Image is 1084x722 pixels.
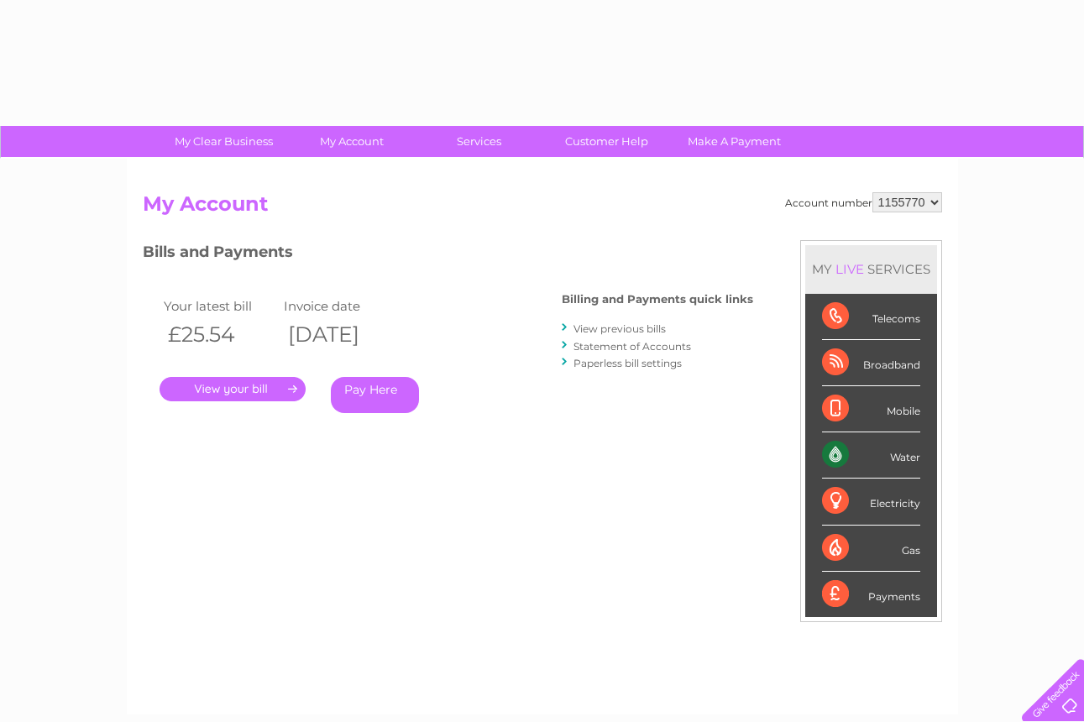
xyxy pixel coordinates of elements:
[160,377,306,401] a: .
[282,126,421,157] a: My Account
[822,479,920,525] div: Electricity
[822,340,920,386] div: Broadband
[785,192,942,212] div: Account number
[573,357,682,369] a: Paperless bill settings
[143,240,753,269] h3: Bills and Payments
[822,432,920,479] div: Water
[331,377,419,413] a: Pay Here
[573,340,691,353] a: Statement of Accounts
[410,126,548,157] a: Services
[805,245,937,293] div: MY SERVICES
[154,126,293,157] a: My Clear Business
[832,261,867,277] div: LIVE
[822,526,920,572] div: Gas
[822,572,920,617] div: Payments
[280,317,401,352] th: [DATE]
[143,192,942,224] h2: My Account
[537,126,676,157] a: Customer Help
[573,322,666,335] a: View previous bills
[160,295,280,317] td: Your latest bill
[665,126,804,157] a: Make A Payment
[160,317,280,352] th: £25.54
[280,295,401,317] td: Invoice date
[822,294,920,340] div: Telecoms
[562,293,753,306] h4: Billing and Payments quick links
[822,386,920,432] div: Mobile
